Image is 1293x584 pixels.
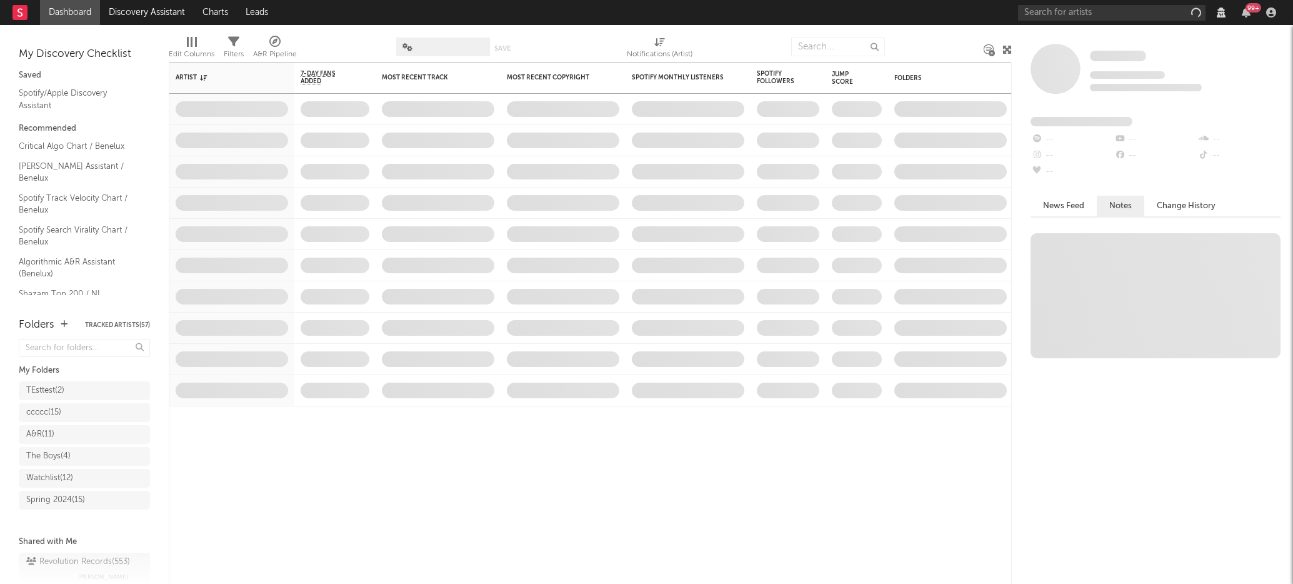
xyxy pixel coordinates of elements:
button: Save [494,45,511,52]
a: Some Artist [1090,50,1146,63]
div: Most Recent Copyright [507,74,601,81]
a: Spotify Track Velocity Chart / Benelux [19,191,137,217]
a: The Boys(4) [19,447,150,466]
div: My Folders [19,363,150,378]
div: -- [1031,148,1114,164]
a: TEsttest(2) [19,381,150,400]
div: Artist [176,74,269,81]
div: TEsttest ( 2 ) [26,383,64,398]
div: Revolution Records ( 553 ) [26,555,130,570]
div: Notifications (Artist) [627,31,692,68]
div: Saved [19,68,150,83]
div: -- [1031,131,1114,148]
div: Most Recent Track [382,74,476,81]
div: Filters [224,47,244,62]
div: -- [1114,148,1197,164]
div: -- [1197,131,1281,148]
button: Change History [1144,196,1228,216]
a: Watchlist(12) [19,469,150,488]
span: Some Artist [1090,51,1146,61]
div: 99 + [1246,3,1261,13]
input: Search for folders... [19,339,150,357]
div: -- [1197,148,1281,164]
a: ccccc(15) [19,403,150,422]
a: [PERSON_NAME] Assistant / Benelux [19,159,137,185]
div: ccccc ( 15 ) [26,405,61,420]
div: Edit Columns [169,31,214,68]
div: Notifications (Artist) [627,47,692,62]
div: Spring 2024 ( 15 ) [26,493,85,508]
a: Algorithmic A&R Assistant (Benelux) [19,255,137,281]
span: 7-Day Fans Added [301,70,351,85]
div: Watchlist ( 12 ) [26,471,73,486]
a: Spotify Search Virality Chart / Benelux [19,223,137,249]
span: Fans Added by Platform [1031,117,1132,126]
div: My Discovery Checklist [19,47,150,62]
input: Search... [791,38,885,56]
div: Filters [224,31,244,68]
div: A&R Pipeline [253,47,297,62]
div: Edit Columns [169,47,214,62]
div: The Boys ( 4 ) [26,449,71,464]
div: Spotify Followers [757,70,801,85]
div: A&R ( 11 ) [26,427,54,442]
div: -- [1031,164,1114,180]
div: Jump Score [832,71,863,86]
div: Folders [894,74,988,82]
a: Shazam Top 200 / NL [19,287,137,301]
span: 0 fans last week [1090,84,1202,91]
a: Critical Algo Chart / Benelux [19,139,137,153]
button: Notes [1097,196,1144,216]
div: Folders [19,318,54,333]
div: -- [1114,131,1197,148]
div: A&R Pipeline [253,31,297,68]
a: Spotify/Apple Discovery Assistant [19,86,137,112]
div: Spotify Monthly Listeners [632,74,726,81]
button: Tracked Artists(57) [85,322,150,328]
div: Shared with Me [19,535,150,550]
a: A&R(11) [19,425,150,444]
input: Search for artists [1018,5,1206,21]
button: News Feed [1031,196,1097,216]
button: 99+ [1242,8,1251,18]
a: Spring 2024(15) [19,491,150,510]
span: Tracking Since: [DATE] [1090,71,1165,79]
div: Recommended [19,121,150,136]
